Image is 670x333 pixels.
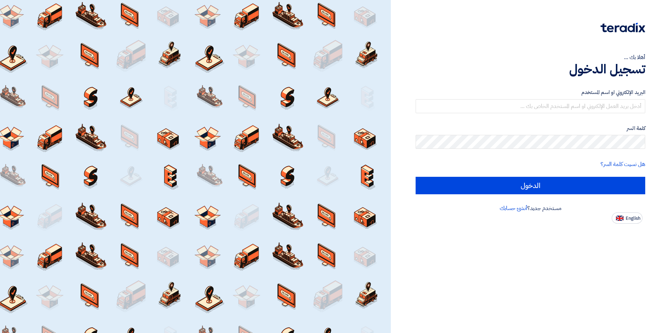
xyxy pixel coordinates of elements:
span: English [626,216,640,221]
a: أنشئ حسابك [500,204,527,212]
h1: تسجيل الدخول [416,61,645,77]
img: Teradix logo [601,23,645,32]
input: أدخل بريد العمل الإلكتروني او اسم المستخدم الخاص بك ... [416,99,645,113]
img: en-US.png [616,216,624,221]
button: English [612,212,642,224]
div: أهلا بك ... [416,53,645,61]
a: هل نسيت كلمة السر؟ [601,160,645,168]
div: مستخدم جديد؟ [416,204,645,212]
input: الدخول [416,177,645,194]
label: كلمة السر [416,124,645,132]
label: البريد الإلكتروني او اسم المستخدم [416,88,645,96]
